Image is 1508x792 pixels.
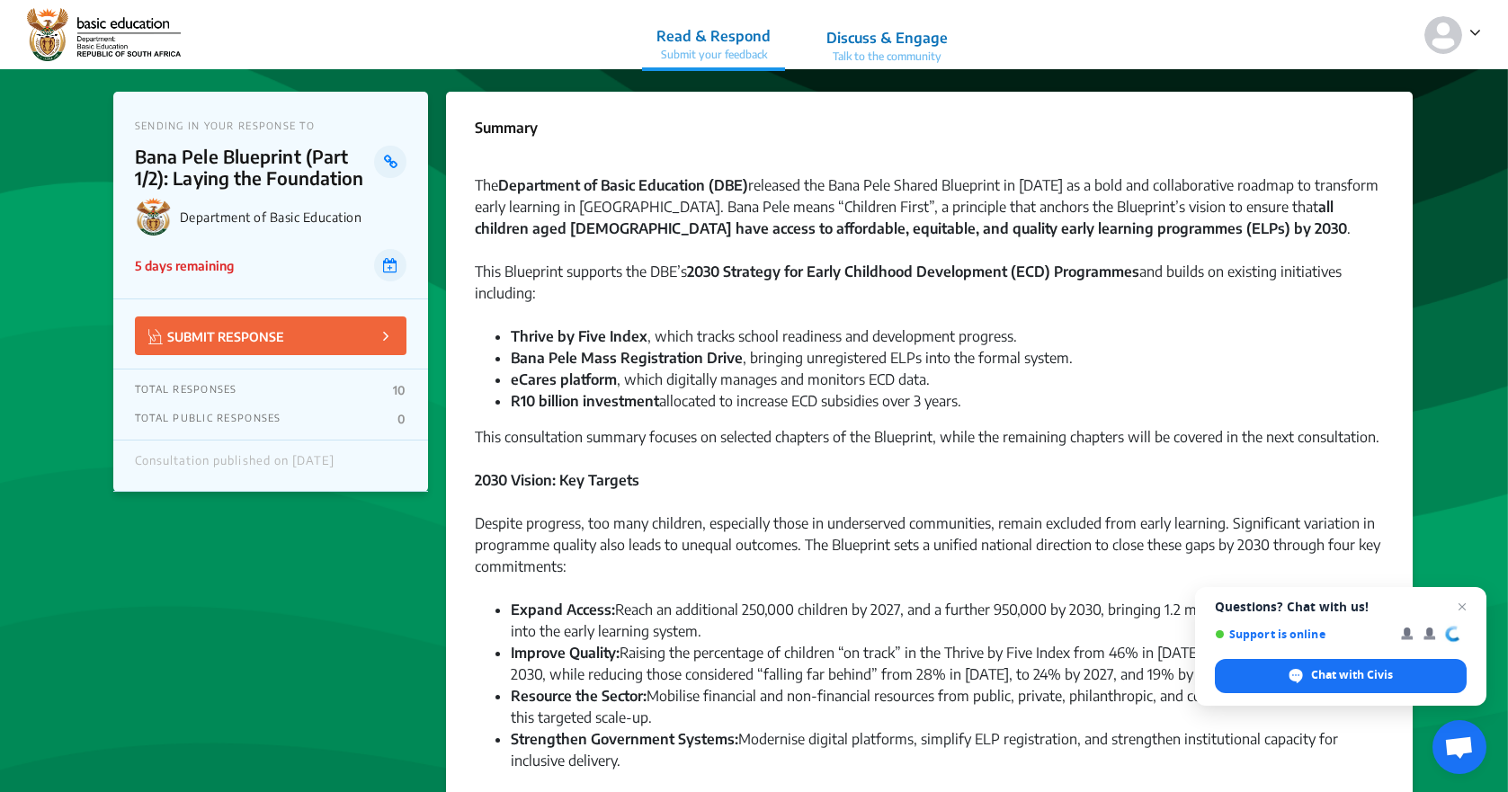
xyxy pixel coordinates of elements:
[1432,720,1486,774] div: Open chat
[1215,659,1467,693] div: Chat with Civis
[656,47,771,63] p: Submit your feedback
[826,27,948,49] p: Discuss & Engage
[511,369,1384,390] li: , which digitally manages and monitors ECD data.
[135,146,375,189] p: Bana Pele Blueprint (Part 1/2): Laying the Foundation
[656,25,771,47] p: Read & Respond
[397,412,406,426] p: 0
[511,392,579,410] strong: R10 billion
[511,390,1384,412] li: allocated to increase ECD subsidies over 3 years.
[511,644,620,662] strong: Improve Quality:
[511,642,1384,685] li: Raising the percentage of children “on track” in the Thrive by Five Index from 46% in [DATE] to 4...
[475,512,1384,599] div: Despite progress, too many children, especially those in underserved communities, remain excluded...
[135,198,173,236] img: Department of Basic Education logo
[1424,16,1462,54] img: person-default.svg
[135,383,237,397] p: TOTAL RESPONSES
[511,370,617,388] strong: eCares platform
[1311,667,1393,683] span: Chat with Civis
[498,176,748,194] strong: Department of Basic Education (DBE)
[511,730,738,748] strong: Strengthen Government Systems:
[148,325,284,346] p: SUBMIT RESPONSE
[475,174,1384,261] div: The released the Bana Pele Shared Blueprint in [DATE] as a bold and collaborative roadmap to tran...
[511,599,1384,642] li: Reach an additional 250,000 children by 2027, and a further 950,000 by 2030, bringing 1.2 million...
[475,117,538,138] p: Summary
[135,412,281,426] p: TOTAL PUBLIC RESPONSES
[826,49,948,65] p: Talk to the community
[1215,627,1388,641] span: Support is online
[180,209,406,225] p: Department of Basic Education
[583,392,659,410] strong: investment
[511,601,615,618] strong: Expand Access:
[1451,596,1473,618] span: Close chat
[511,325,1384,347] li: , which tracks school readiness and development progress.
[511,687,647,705] strong: Resource the Sector:
[475,426,1384,469] div: This consultation summary focuses on selected chapters of the Blueprint, while the remaining chap...
[27,8,181,62] img: r3bhv9o7vttlwasn7lg2llmba4yf
[687,263,1139,280] strong: 2030 Strategy for Early Childhood Development (ECD) Programmes
[511,327,647,345] strong: Thrive by Five Index
[511,728,1384,771] li: Modernise digital platforms, simplify ELP registration, and strengthen institutional capacity for...
[511,349,743,367] strong: Bana Pele Mass Registration Drive
[511,685,1384,728] li: Mobilise financial and non-financial resources from public, private, philanthropic, and corporate...
[1215,600,1467,614] span: Questions? Chat with us!
[135,256,234,275] p: 5 days remaining
[511,347,1384,369] li: , bringing unregistered ELPs into the formal system.
[135,120,406,131] p: SENDING IN YOUR RESPONSE TO
[135,316,406,355] button: SUBMIT RESPONSE
[475,261,1384,325] div: This Blueprint supports the DBE’s and builds on existing initiatives including:
[148,329,163,344] img: Vector.jpg
[475,471,639,489] strong: 2030 Vision: Key Targets
[135,454,335,477] div: Consultation published on [DATE]
[393,383,406,397] p: 10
